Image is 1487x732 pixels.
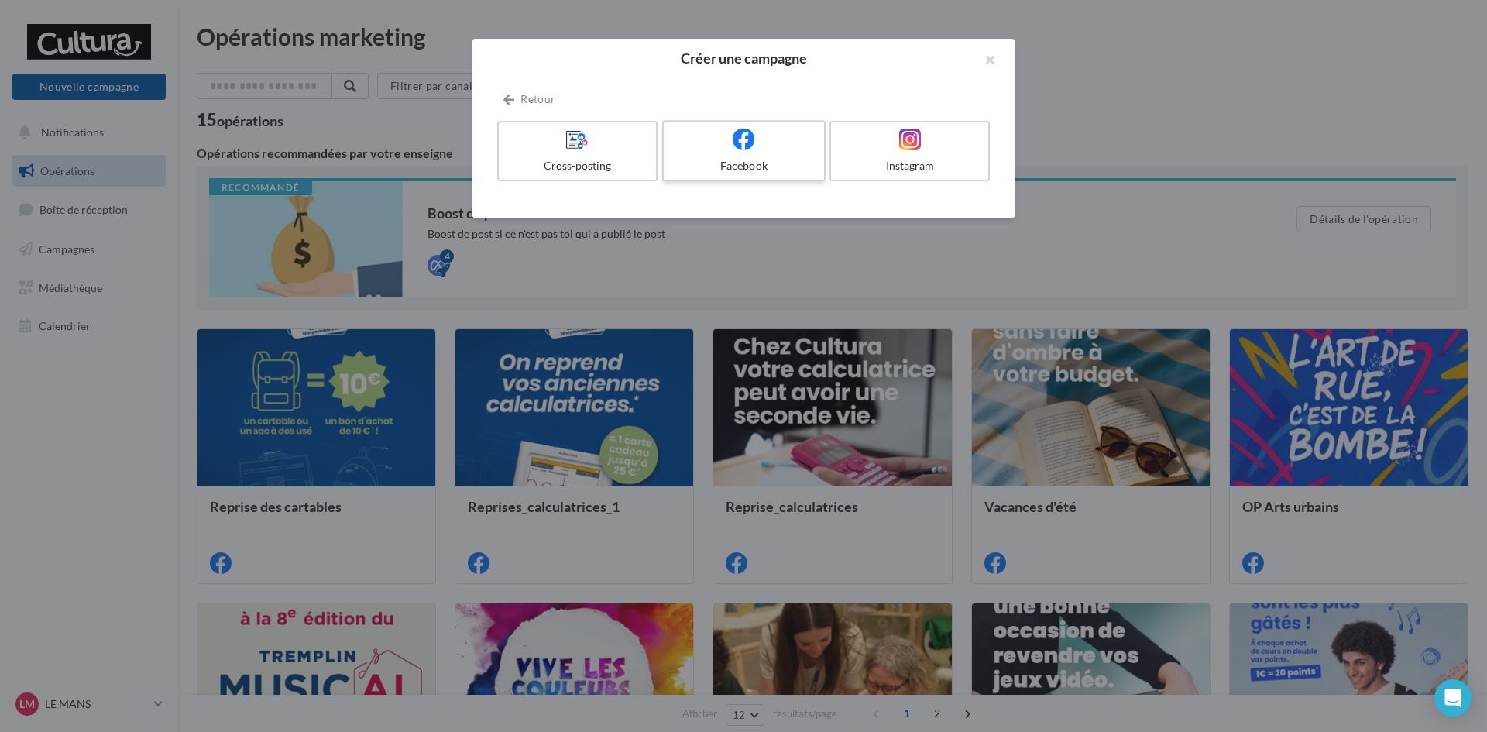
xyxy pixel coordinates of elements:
button: Retour [497,90,561,108]
div: Facebook [670,158,817,174]
div: Cross-posting [505,158,650,174]
div: Instagram [837,158,982,174]
div: Open Intercom Messenger [1434,679,1472,717]
h2: Créer une campagne [497,51,990,65]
